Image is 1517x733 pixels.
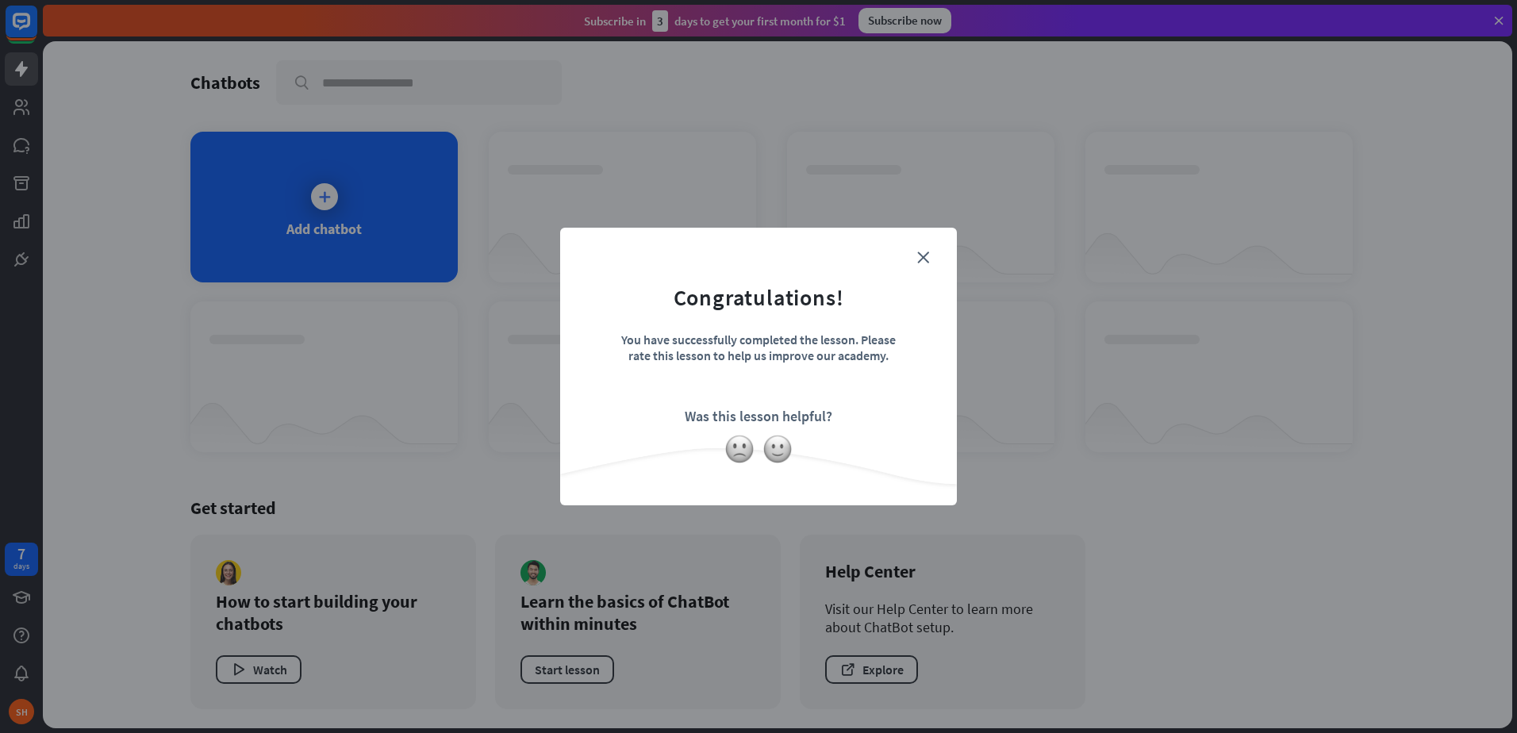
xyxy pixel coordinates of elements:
[685,407,832,425] div: Was this lesson helpful?
[620,332,897,387] div: You have successfully completed the lesson. Please rate this lesson to help us improve our academy.
[762,434,793,464] img: slightly-smiling-face
[724,434,755,464] img: slightly-frowning-face
[674,283,844,312] div: Congratulations!
[917,251,929,263] i: close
